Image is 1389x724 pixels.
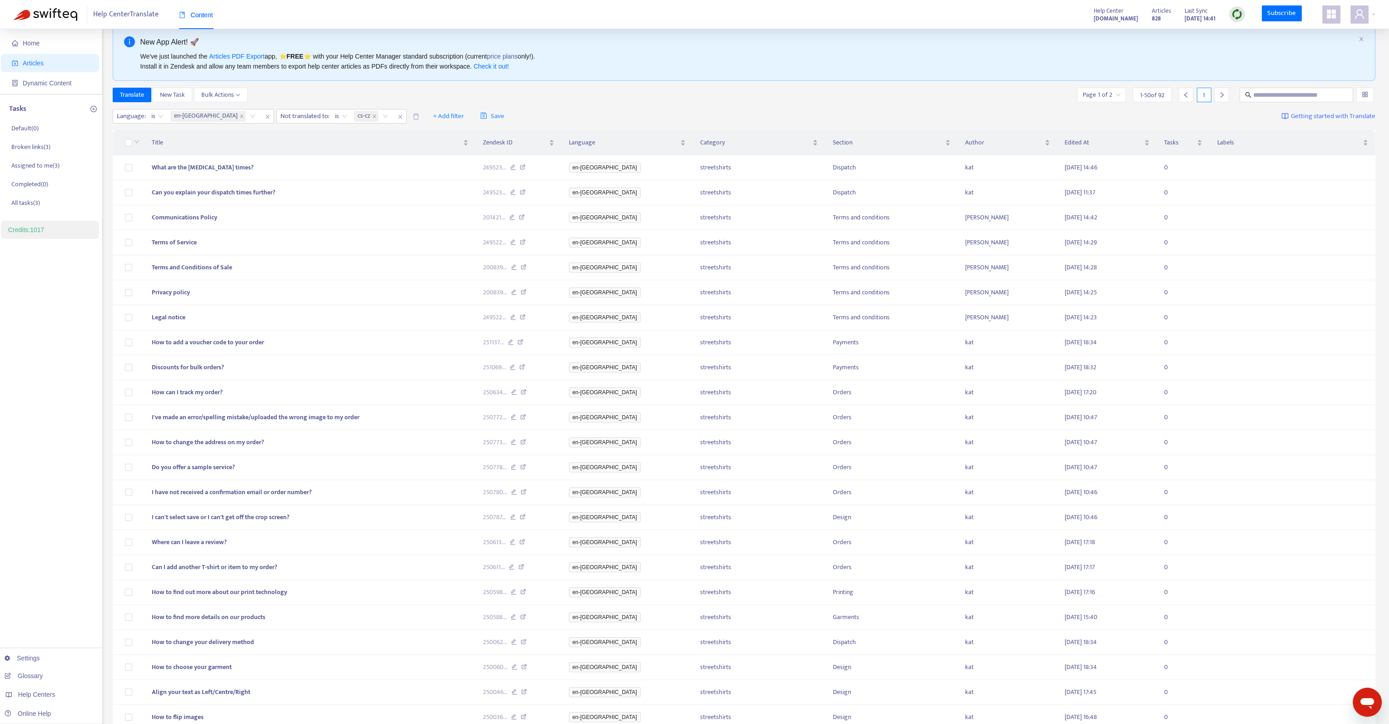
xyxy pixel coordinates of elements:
[693,505,826,530] td: streetshirts
[1065,262,1097,273] span: [DATE] 14:28
[483,462,507,472] span: 250778 ...
[693,305,826,330] td: streetshirts
[426,109,471,124] button: + Add filter
[113,88,151,102] button: Translate
[1157,680,1210,705] td: 0
[93,6,159,23] span: Help Center Translate
[825,130,958,155] th: Section
[693,280,826,305] td: streetshirts
[825,305,958,330] td: Terms and conditions
[825,605,958,630] td: Garments
[569,587,641,597] span: en-[GEOGRAPHIC_DATA]
[358,111,370,122] span: cs-cz
[483,537,506,547] span: 250613 ...
[1281,109,1375,124] a: Getting started with Translate
[569,537,641,547] span: en-[GEOGRAPHIC_DATA]
[1164,138,1195,148] span: Tasks
[170,111,246,122] span: en-gb
[958,230,1057,255] td: [PERSON_NAME]
[1157,180,1210,205] td: 0
[1359,36,1364,42] span: close
[1065,387,1096,397] span: [DATE] 17:20
[144,130,476,155] th: Title
[569,562,641,572] span: en-[GEOGRAPHIC_DATA]
[1065,138,1142,148] span: Edited At
[958,655,1057,680] td: kat
[825,555,958,580] td: Orders
[12,40,18,46] span: home
[152,337,264,347] span: How to add a voucher code to your order
[825,655,958,680] td: Design
[1065,687,1096,697] span: [DATE] 17:45
[958,255,1057,280] td: [PERSON_NAME]
[700,138,811,148] span: Category
[483,662,508,672] span: 250060 ...
[825,630,958,655] td: Dispatch
[113,109,147,123] span: Language :
[693,630,826,655] td: streetshirts
[958,630,1057,655] td: kat
[1157,455,1210,480] td: 0
[825,380,958,405] td: Orders
[1157,205,1210,230] td: 0
[1231,9,1243,20] img: sync.dc5367851b00ba804db3.png
[958,430,1057,455] td: kat
[152,287,190,298] span: Privacy policy
[483,337,504,347] span: 251137 ...
[1197,88,1211,102] div: 1
[153,88,192,102] button: New Task
[483,487,507,497] span: 250780 ...
[1157,655,1210,680] td: 0
[569,288,641,298] span: en-[GEOGRAPHIC_DATA]
[1157,230,1210,255] td: 0
[562,130,693,155] th: Language
[12,60,18,66] span: account-book
[1157,505,1210,530] td: 0
[152,312,185,322] span: Legal notice
[1281,113,1289,120] img: image-link
[483,362,506,372] span: 251069 ...
[1065,587,1095,597] span: [DATE] 17:16
[394,111,406,122] span: close
[1157,355,1210,380] td: 0
[1157,255,1210,280] td: 0
[372,114,377,119] span: close
[693,380,826,405] td: streetshirts
[569,188,641,198] span: en-[GEOGRAPHIC_DATA]
[1219,92,1225,98] span: right
[11,161,60,170] p: Assigned to me ( 3 )
[1065,612,1097,622] span: [DATE] 15:40
[569,487,641,497] span: en-[GEOGRAPHIC_DATA]
[14,8,77,21] img: Swifteq
[209,53,264,60] a: Articles PDF Export
[1065,512,1097,522] span: [DATE] 10:46
[1065,312,1097,322] span: [DATE] 14:23
[1157,480,1210,505] td: 0
[201,90,240,100] span: Bulk Actions
[277,109,331,123] span: Not translated to :
[483,163,506,173] span: 249523 ...
[179,11,213,19] span: Content
[693,430,826,455] td: streetshirts
[825,205,958,230] td: Terms and conditions
[1157,330,1210,355] td: 0
[825,180,958,205] td: Dispatch
[825,355,958,380] td: Payments
[1065,162,1097,173] span: [DATE] 14:46
[1262,5,1302,22] a: Subscribe
[1157,155,1210,180] td: 0
[483,562,505,572] span: 250611 ...
[23,79,71,87] span: Dynamic Content
[262,111,274,122] span: close
[5,710,51,717] a: Online Help
[1065,362,1096,372] span: [DATE] 18:32
[1094,6,1124,16] span: Help Center
[569,362,641,372] span: en-[GEOGRAPHIC_DATA]
[958,205,1057,230] td: [PERSON_NAME]
[152,462,235,472] span: Do you offer a sample service?
[483,238,506,248] span: 249522 ...
[152,562,277,572] span: Can I add another T-shirt or item to my order?
[90,106,97,112] span: plus-circle
[152,637,254,647] span: How to change your delivery method
[1353,688,1382,717] iframe: Bouton de lancement de la fenêtre de messagerie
